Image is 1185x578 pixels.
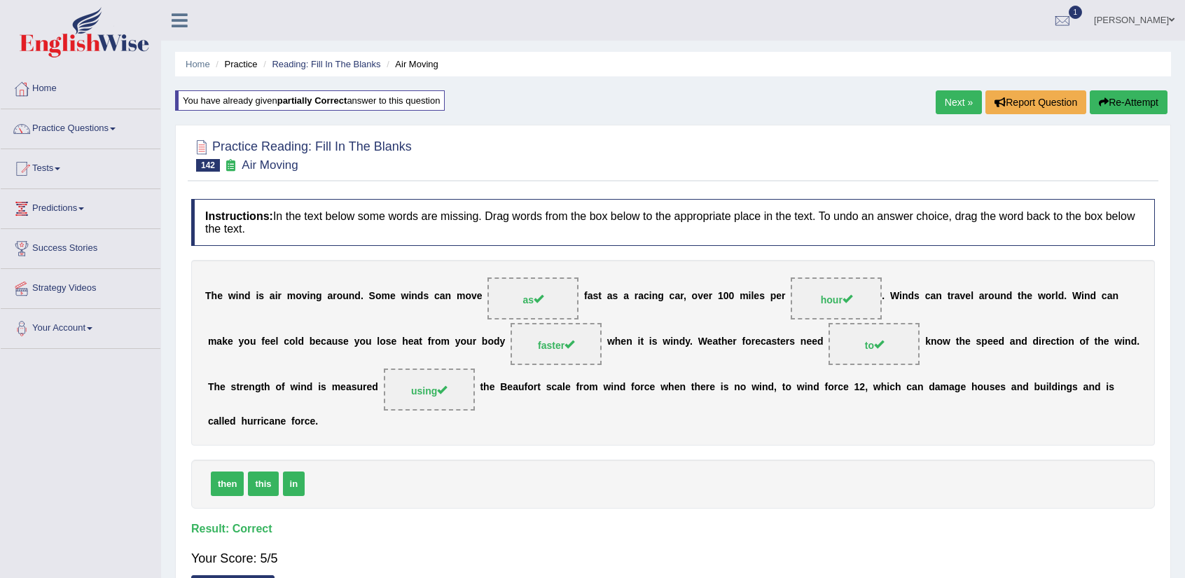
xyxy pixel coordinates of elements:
[191,137,412,172] h2: Practice Reading: Fill In The Blanks
[1086,336,1089,348] b: f
[307,291,310,302] b: i
[1062,336,1069,348] b: o
[244,382,249,393] b: e
[1,149,160,184] a: Tests
[1006,291,1013,302] b: d
[1055,291,1058,302] b: l
[386,336,391,348] b: s
[318,382,321,393] b: i
[275,382,282,393] b: o
[821,294,852,305] span: hour
[408,336,414,348] b: e
[635,291,638,302] b: r
[354,336,360,348] b: y
[902,291,908,302] b: n
[607,291,613,302] b: a
[440,291,445,302] b: a
[817,336,824,348] b: d
[434,291,440,302] b: c
[445,291,452,302] b: n
[755,336,761,348] b: e
[698,336,707,348] b: W
[1069,6,1083,19] span: 1
[943,336,950,348] b: w
[751,336,755,348] b: r
[383,57,438,71] li: Air Moving
[948,291,951,302] b: t
[1090,291,1096,302] b: d
[255,382,261,393] b: g
[1125,336,1131,348] b: n
[936,336,943,348] b: o
[340,382,346,393] b: e
[326,336,332,348] b: a
[228,291,236,302] b: w
[644,291,649,302] b: c
[361,291,363,302] b: .
[307,382,313,393] b: d
[212,291,218,302] b: h
[264,382,270,393] b: h
[1016,336,1022,348] b: n
[1,109,160,144] a: Practice Questions
[455,336,461,348] b: y
[1041,336,1045,348] b: r
[332,336,338,348] b: u
[431,336,434,348] b: r
[745,336,751,348] b: o
[196,159,220,172] span: 142
[208,382,214,393] b: T
[955,291,960,302] b: a
[780,336,786,348] b: e
[703,291,709,302] b: e
[402,336,408,348] b: h
[483,382,490,393] b: h
[1027,291,1032,302] b: e
[349,291,355,302] b: n
[289,336,296,348] b: o
[417,291,424,302] b: d
[525,382,528,393] b: f
[1039,336,1041,348] b: i
[782,291,785,302] b: r
[1137,336,1139,348] b: .
[562,382,565,393] b: l
[290,382,298,393] b: w
[238,291,244,302] b: n
[1010,336,1016,348] b: a
[1056,336,1060,348] b: t
[1058,291,1065,302] b: d
[461,336,467,348] b: o
[310,336,316,348] b: b
[1038,291,1046,302] b: w
[375,291,382,302] b: o
[1131,336,1137,348] b: d
[270,336,276,348] b: e
[275,291,278,302] b: i
[679,336,686,348] b: d
[377,336,380,348] b: l
[674,291,680,302] b: a
[1,229,160,264] a: Success Stories
[223,159,238,172] small: Exam occurring question
[277,95,347,106] b: partially correct
[721,336,728,348] b: h
[931,336,937,348] b: n
[342,291,349,302] b: u
[690,336,693,348] b: .
[354,291,361,302] b: d
[882,291,885,302] b: .
[789,336,795,348] b: s
[261,382,264,393] b: t
[465,291,471,302] b: o
[287,291,296,302] b: m
[640,336,644,348] b: t
[175,90,445,111] div: You have already given answer to this question
[925,336,931,348] b: k
[228,336,233,348] b: e
[979,291,985,302] b: a
[471,291,477,302] b: v
[985,291,988,302] b: r
[593,291,599,302] b: s
[1084,291,1090,302] b: n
